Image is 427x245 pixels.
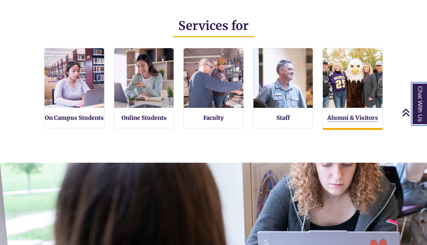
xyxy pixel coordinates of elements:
[253,48,313,108] img: Staff Services
[44,48,104,108] img: On Campus Students Services
[178,18,249,33] span: Services for
[323,48,383,108] img: Alumni and Visitors Services
[276,114,290,121] a: Staff
[327,114,378,122] a: Alumni & Visitors
[114,48,174,108] img: Online Students Services
[402,108,425,117] a: Back to Top
[184,48,243,108] img: Faculty Resources
[203,114,224,121] a: Faculty
[122,114,167,121] a: Online Students
[45,114,104,121] a: On Campus Students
